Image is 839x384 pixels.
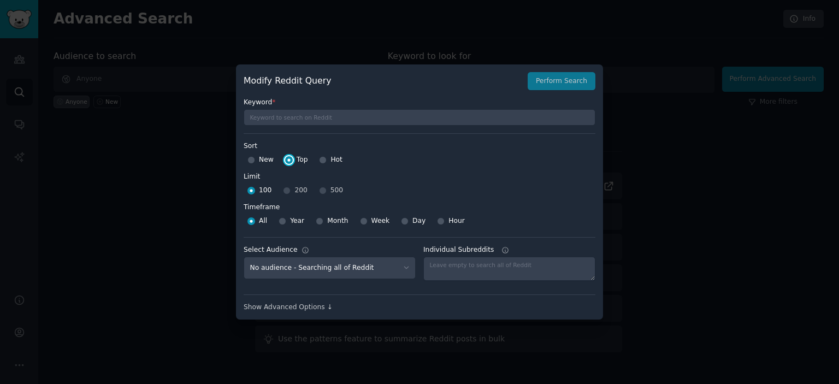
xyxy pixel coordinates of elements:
span: Hour [448,216,465,226]
label: Timeframe [244,199,595,212]
span: Week [371,216,390,226]
label: Individual Subreddits [423,245,595,255]
div: Show Advanced Options ↓ [244,303,595,312]
label: Keyword [244,98,595,108]
span: All [259,216,267,226]
div: Limit [244,172,260,182]
span: 100 [259,186,271,196]
label: Sort [244,141,595,151]
span: Month [327,216,348,226]
span: Year [290,216,304,226]
span: Top [297,155,308,165]
input: Keyword to search on Reddit [244,109,595,126]
h2: Modify Reddit Query [244,74,522,88]
span: Day [412,216,426,226]
span: Hot [330,155,342,165]
span: New [259,155,274,165]
div: Select Audience [244,245,298,255]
